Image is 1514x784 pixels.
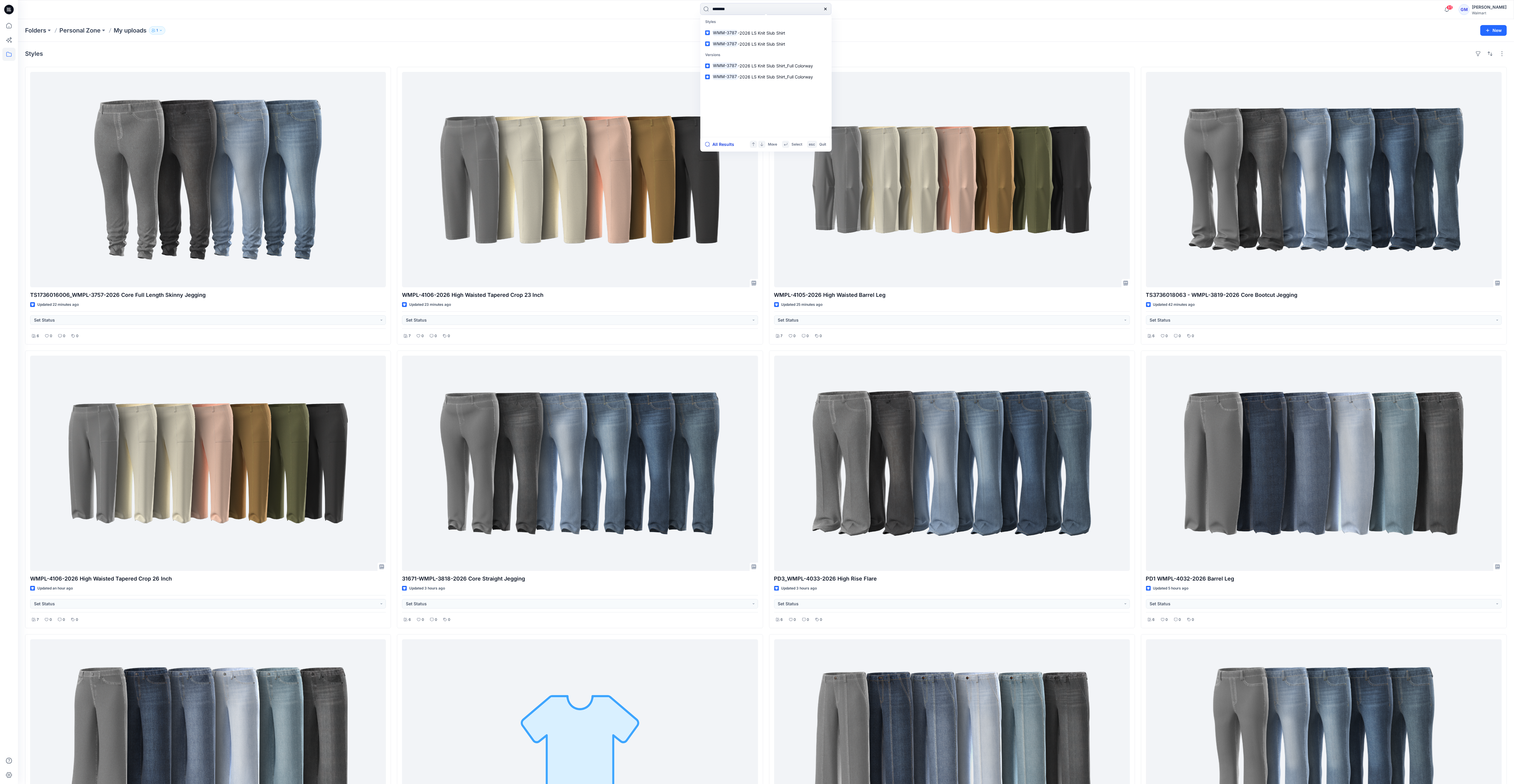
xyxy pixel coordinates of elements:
[149,26,165,35] button: 1
[705,141,738,148] button: All Results
[809,141,815,147] p: esc
[774,356,1130,571] a: PD3_WMPL-4033-2026 High Rise Flare
[435,617,437,623] p: 0
[702,49,831,60] p: Versions
[702,38,831,49] a: WMM-3787-2026 LS Knit Slub Shirt
[738,30,785,35] span: -2026 LS Knit Slub Shirt
[1153,333,1155,339] p: 6
[1472,4,1507,11] div: [PERSON_NAME]
[820,617,823,623] p: 0
[409,302,451,308] p: Updated 23 minutes ago
[792,141,803,147] p: Select
[781,585,817,592] p: Updated 3 hours ago
[774,72,1130,287] a: WMPL-4105-2026 High Waisted Barrel Leg
[409,333,411,339] p: 7
[63,617,65,623] p: 0
[1179,617,1181,623] p: 0
[37,333,39,339] p: 6
[1192,617,1194,623] p: 0
[1146,72,1502,287] a: TS3736018063 - WMPL-3819-2026 Core Bootcut Jegging
[738,63,813,68] span: -2026 LS Knit Slub Shirt_Full Colorway
[1146,575,1502,583] p: PD1 WMPL-4032-2026 Barrel Leg
[807,333,809,339] p: 0
[448,617,450,623] p: 0
[794,617,796,623] p: 0
[37,302,79,308] p: Updated 22 minutes ago
[402,575,758,583] p: 31671-WMPL-3818-2026 Core Straight Jegging
[402,291,758,299] p: WMPL-4106-2026 High Waisted Tapered Crop 23 Inch
[712,73,738,80] mark: WMM-3787
[781,302,823,308] p: Updated 25 minutes ago
[712,29,738,36] mark: WMM-3787
[409,617,411,623] p: 6
[1459,4,1470,15] div: GM
[30,291,386,299] p: TS1736016006_WMPL-3757-2026 Core Full Length Skinny Jegging
[702,27,831,38] a: WMM-3787-2026 LS Knit Slub Shirt
[1447,5,1453,10] span: 65
[820,141,826,147] p: Quit
[1146,356,1502,571] a: PD1 WMPL-4032-2026 Barrel Leg
[435,333,437,339] p: 0
[702,71,831,82] a: WMM-3787-2026 LS Knit Slub Shirt_Full Colorway
[59,26,101,35] a: Personal Zone
[1153,302,1195,308] p: Updated 42 minutes ago
[820,333,822,339] p: 0
[702,16,831,27] p: Styles
[50,333,52,339] p: 0
[25,50,43,57] h4: Styles
[409,585,445,592] p: Updated 3 hours ago
[1472,11,1507,15] div: Walmart
[63,333,65,339] p: 0
[702,60,831,71] a: WMM-3787-2026 LS Knit Slub Shirt_Full Colorway
[1192,333,1194,339] p: 0
[1153,617,1155,623] p: 6
[30,575,386,583] p: WMPL-4106-2026 High Waisted Tapered Crop 26 Inch
[448,333,450,339] p: 0
[50,617,52,623] p: 0
[1166,617,1168,623] p: 0
[30,72,386,287] a: TS1736016006_WMPL-3757-2026 Core Full Length Skinny Jegging
[807,617,809,623] p: 0
[738,41,785,46] span: -2026 LS Knit Slub Shirt
[1480,25,1507,36] button: New
[402,72,758,287] a: WMPL-4106-2026 High Waisted Tapered Crop 23 Inch
[781,617,783,623] p: 6
[76,333,78,339] p: 0
[781,333,783,339] p: 7
[1179,333,1181,339] p: 0
[37,585,73,592] p: Updated an hour ago
[25,26,46,35] a: Folders
[794,333,796,339] p: 0
[156,27,158,34] p: 1
[712,40,738,47] mark: WMM-3787
[30,356,386,571] a: WMPL-4106-2026 High Waisted Tapered Crop 26 Inch
[1166,333,1168,339] p: 0
[712,62,738,69] mark: WMM-3787
[1153,585,1189,592] p: Updated 5 hours ago
[768,141,777,147] p: Move
[114,26,147,35] p: My uploads
[774,291,1130,299] p: WMPL-4105-2026 High Waisted Barrel Leg
[422,617,424,623] p: 0
[402,356,758,571] a: 31671-WMPL-3818-2026 Core Straight Jegging
[1146,291,1502,299] p: TS3736018063 - WMPL-3819-2026 Core Bootcut Jegging
[76,617,78,623] p: 0
[421,333,424,339] p: 0
[774,575,1130,583] p: PD3_WMPL-4033-2026 High Rise Flare
[37,617,39,623] p: 7
[738,74,813,79] span: -2026 LS Knit Slub Shirt_Full Colorway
